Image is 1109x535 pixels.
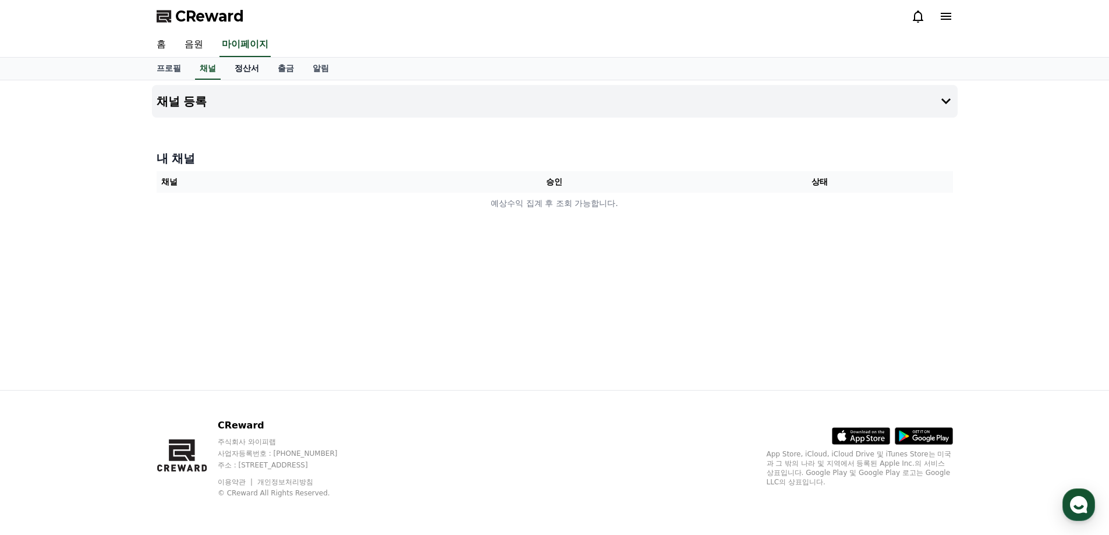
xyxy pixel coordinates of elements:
p: 주소 : [STREET_ADDRESS] [218,460,360,470]
a: 음원 [175,33,212,57]
a: 정산서 [225,58,268,80]
p: © CReward All Rights Reserved. [218,488,360,498]
a: 이용약관 [218,478,254,486]
a: 출금 [268,58,303,80]
span: 대화 [107,387,121,396]
th: 채널 [157,171,422,193]
p: 주식회사 와이피랩 [218,437,360,447]
span: 홈 [37,387,44,396]
a: 설정 [150,369,224,398]
a: CReward [157,7,244,26]
p: 사업자등록번호 : [PHONE_NUMBER] [218,449,360,458]
th: 상태 [687,171,952,193]
span: CReward [175,7,244,26]
td: 예상수익 집계 후 조회 가능합니다. [157,193,953,214]
p: CReward [218,419,360,433]
a: 채널 [195,58,221,80]
th: 승인 [421,171,687,193]
a: 개인정보처리방침 [257,478,313,486]
h4: 내 채널 [157,150,953,166]
a: 마이페이지 [219,33,271,57]
span: 설정 [180,387,194,396]
a: 대화 [77,369,150,398]
a: 홈 [147,33,175,57]
a: 알림 [303,58,338,80]
a: 홈 [3,369,77,398]
p: App Store, iCloud, iCloud Drive 및 iTunes Store는 미국과 그 밖의 나라 및 지역에서 등록된 Apple Inc.의 서비스 상표입니다. Goo... [767,449,953,487]
a: 프로필 [147,58,190,80]
button: 채널 등록 [152,85,958,118]
h4: 채널 등록 [157,95,207,108]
